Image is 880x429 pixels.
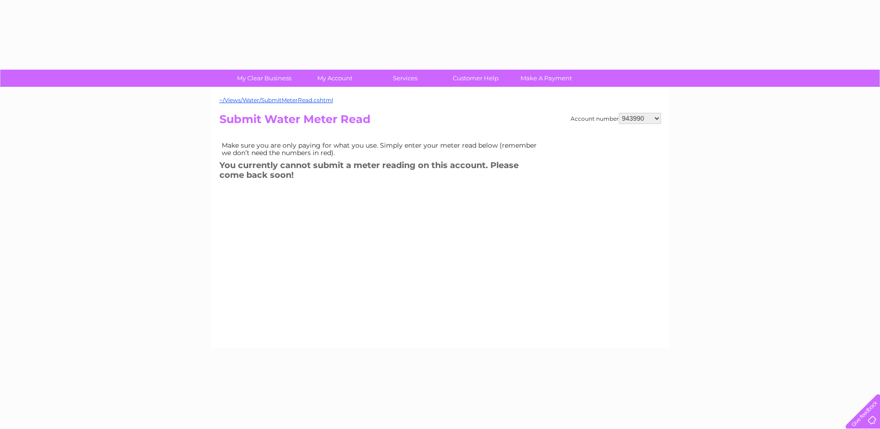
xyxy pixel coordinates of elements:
td: Make sure you are only paying for what you use. Simply enter your meter read below (remember we d... [219,139,544,159]
a: ~/Views/Water/SubmitMeterRead.cshtml [219,97,333,104]
a: My Clear Business [226,70,302,87]
h3: You currently cannot submit a meter reading on this account. Please come back soon! [219,159,544,184]
a: Services [367,70,443,87]
a: My Account [296,70,373,87]
a: Customer Help [437,70,514,87]
div: Account number [571,113,661,124]
h2: Submit Water Meter Read [219,113,661,130]
a: Make A Payment [508,70,585,87]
